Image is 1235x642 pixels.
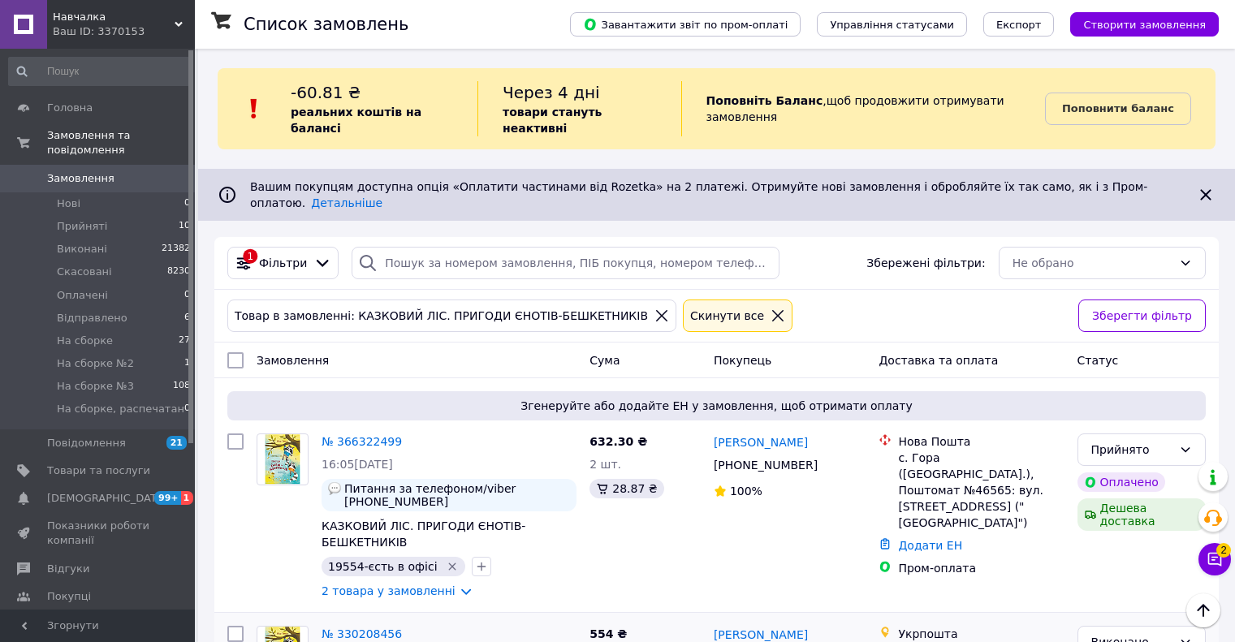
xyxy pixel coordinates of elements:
[57,334,113,348] span: На сборке
[1077,354,1119,367] span: Статус
[166,436,187,450] span: 21
[1077,498,1206,531] div: Дешева доставка
[583,17,788,32] span: Завантажити звіт по пром-оплаті
[730,485,762,498] span: 100%
[898,450,1064,531] div: с. Гора ([GEOGRAPHIC_DATA].), Поштомат №46565: вул. [STREET_ADDRESS] ("[GEOGRAPHIC_DATA]")
[47,436,126,450] span: Повідомлення
[714,459,818,472] span: [PHONE_NUMBER]
[257,433,309,485] a: Фото товару
[244,15,408,34] h1: Список замовлень
[47,171,114,186] span: Замовлення
[57,265,112,279] span: Скасовані
[1186,593,1220,627] button: Наверх
[898,560,1064,576] div: Пром-оплата
[53,24,195,39] div: Ваш ID: 3370153
[322,519,525,549] a: КАЗКОВИЙ ЛІС. ПРИГОДИ ЄНОТІВ-БЕШКЕТНИКІВ
[589,627,627,640] span: 554 ₴
[589,479,663,498] div: 28.87 ₴
[1077,472,1165,492] div: Оплачено
[996,19,1042,31] span: Експорт
[184,356,190,371] span: 1
[311,196,382,209] a: Детальніше
[866,255,985,271] span: Збережені фільтри:
[57,402,184,416] span: На сборке, распечатан
[1216,541,1231,556] span: 2
[57,242,107,256] span: Виконані
[344,482,570,508] span: Питання за телефоном/viber [PHONE_NUMBER]
[47,562,89,576] span: Відгуки
[328,560,438,573] span: 19554-єсть в офісі
[291,106,421,135] b: реальних коштів на балансі
[47,589,91,604] span: Покупці
[57,311,127,325] span: Відправлено
[589,435,647,448] span: 632.30 ₴
[47,491,167,506] span: [DEMOGRAPHIC_DATA]
[265,434,300,485] img: Фото товару
[898,433,1064,450] div: Нова Пошта
[250,180,1147,209] span: Вашим покупцям доступна опція «Оплатити частинами від Rozetka» на 2 платежі. Отримуйте нові замов...
[184,288,190,303] span: 0
[184,402,190,416] span: 0
[503,106,602,135] b: товари стануть неактивні
[179,219,190,234] span: 10
[322,627,402,640] a: № 330208456
[1070,12,1219,37] button: Створити замовлення
[1198,543,1231,575] button: Чат з покупцем2
[681,81,1045,136] div: , щоб продовжити отримувати замовлення
[830,19,954,31] span: Управління статусами
[1083,19,1206,31] span: Створити замовлення
[446,560,459,573] svg: Видалити мітку
[167,265,190,279] span: 8230
[1078,299,1206,332] button: Зберегти фільтр
[231,307,651,325] div: Товар в замовленні: КАЗКОВИЙ ЛІС. ПРИГОДИ ЄНОТІВ-БЕШКЕТНИКІВ
[173,379,190,394] span: 108
[57,288,108,303] span: Оплачені
[589,354,620,367] span: Cума
[1091,441,1172,459] div: Прийнято
[8,57,192,86] input: Пошук
[179,334,190,348] span: 27
[1092,307,1192,325] span: Зберегти фільтр
[570,12,801,37] button: Завантажити звіт по пром-оплаті
[714,354,771,367] span: Покупець
[898,539,962,552] a: Додати ЕН
[53,10,175,24] span: Навчалка
[503,83,600,102] span: Через 4 дні
[687,307,767,325] div: Cкинути все
[291,83,361,102] span: -60.81 ₴
[57,379,134,394] span: На сборке №3
[181,491,194,505] span: 1
[898,626,1064,642] div: Укрпошта
[352,247,779,279] input: Пошук за номером замовлення, ПІБ покупця, номером телефону, Email, номером накладної
[259,255,307,271] span: Фільтри
[47,101,93,115] span: Головна
[154,491,181,505] span: 99+
[184,196,190,211] span: 0
[257,354,329,367] span: Замовлення
[322,584,456,597] a: 2 товара у замовленні
[983,12,1055,37] button: Експорт
[47,463,150,478] span: Товари та послуги
[879,354,998,367] span: Доставка та оплата
[328,482,341,495] img: :speech_balloon:
[242,97,266,121] img: :exclamation:
[1054,17,1219,30] a: Створити замовлення
[57,196,80,211] span: Нові
[1045,93,1191,125] a: Поповнити баланс
[706,94,823,107] b: Поповніть Баланс
[234,398,1199,414] span: Згенеруйте або додайте ЕН у замовлення, щоб отримати оплату
[1013,254,1172,272] div: Не обрано
[817,12,967,37] button: Управління статусами
[57,219,107,234] span: Прийняті
[1062,102,1174,114] b: Поповнити баланс
[589,458,621,471] span: 2 шт.
[322,458,393,471] span: 16:05[DATE]
[57,356,134,371] span: На сборке №2
[47,128,195,157] span: Замовлення та повідомлення
[162,242,190,256] span: 21382
[47,519,150,548] span: Показники роботи компанії
[184,311,190,325] span: 6
[714,434,808,450] a: [PERSON_NAME]
[322,435,402,448] a: № 366322499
